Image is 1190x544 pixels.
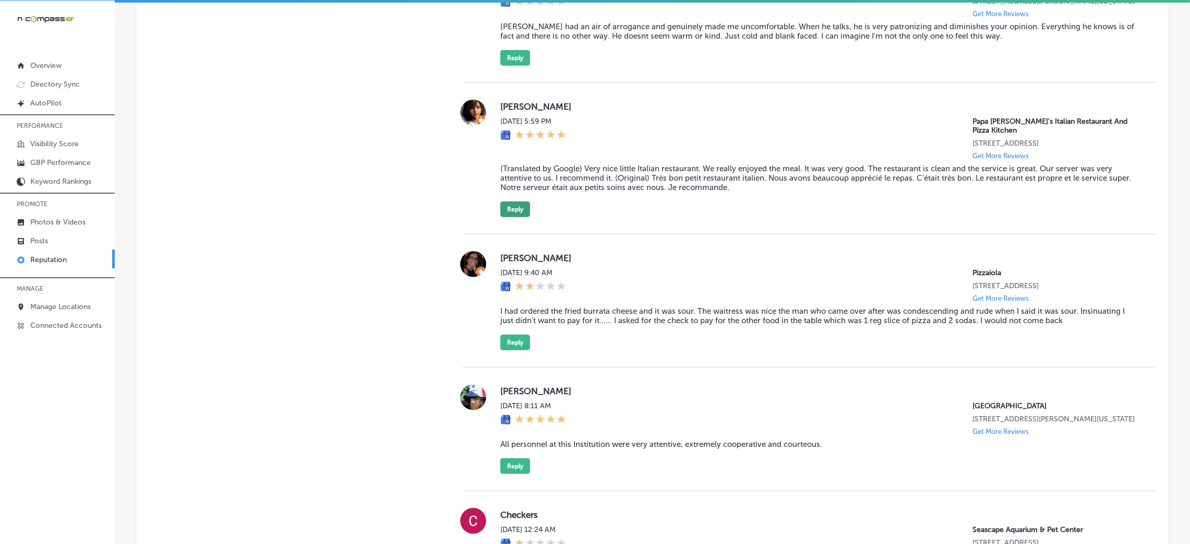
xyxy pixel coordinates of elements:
p: Reputation [30,255,67,264]
button: Reply [500,335,530,350]
label: [DATE] 5:59 PM [500,117,566,126]
p: Photos & Videos [30,218,86,227]
div: 5 Stars [515,130,566,141]
p: Connected Accounts [30,321,102,330]
p: AutoPilot [30,99,62,108]
blockquote: I had ordered the fried burrata cheese and it was sour. The waitress was nice the man who came ov... [500,306,1139,325]
blockquote: [PERSON_NAME] had an air of arrogance and genuinely made me uncomfortable. When he talks, he is v... [500,22,1139,41]
label: [PERSON_NAME] [500,386,1139,396]
p: 3191 Long Beach Rd [972,281,1139,290]
p: 6200 N Atlantic Ave [972,139,1139,148]
p: Overview [30,61,62,70]
p: Visibility Score [30,139,79,148]
p: Tanglewood Vision Center [972,401,1139,410]
p: 2110 West Slaughter Lane #123 [972,415,1139,423]
label: [DATE] 8:11 AM [500,401,566,410]
p: Get More Reviews [972,294,1029,302]
button: Reply [500,202,530,217]
p: Get More Reviews [972,152,1029,160]
label: [DATE] 9:40 AM [500,268,566,277]
p: Pizzaiola [972,268,1139,277]
p: Keyword Rankings [30,177,91,186]
p: Directory Sync [30,80,80,89]
blockquote: (Translated by Google) Very nice little Italian restaurant. We really enjoyed the meal. It was ve... [500,164,1139,192]
p: Papa Vito's Italian Restaurant And Pizza Kitchen [972,117,1139,135]
label: Checkers [500,510,1139,520]
label: [PERSON_NAME] [500,253,1139,263]
p: GBP Performance [30,158,91,167]
img: 660ab0bf-5cc7-4cb8-ba1c-48b5ae0f18e60NCTV_CLogo_TV_Black_-500x88.png [17,14,74,24]
blockquote: All personnel at this Institution were very attentive, extremely cooperative and courteous. [500,440,1139,449]
p: Posts [30,236,48,245]
label: [PERSON_NAME] [500,101,1139,112]
div: 2 Stars [515,281,566,293]
p: Get More Reviews [972,10,1029,18]
label: [DATE] 12:24 AM [500,525,566,534]
p: Manage Locations [30,302,91,311]
button: Reply [500,50,530,66]
p: Seascape Aquarium & Pet Center [972,525,1139,534]
p: Get More Reviews [972,428,1029,435]
button: Reply [500,458,530,474]
div: 5 Stars [515,415,566,426]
